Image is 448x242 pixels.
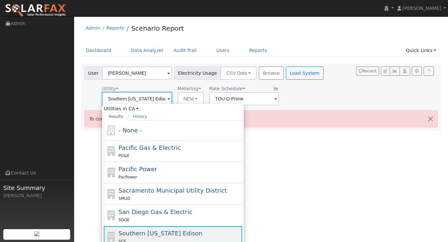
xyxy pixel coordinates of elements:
[220,67,257,80] button: CSV Data
[178,85,204,92] div: Metering
[119,196,130,201] span: SMUD
[119,187,227,194] span: Sacramento Municipal Utility District
[119,127,142,134] span: - None -
[286,67,323,80] button: Load System
[400,67,410,76] button: Login As
[104,113,128,121] a: Results
[3,183,70,192] span: Site Summary
[401,44,441,57] a: Quick Links
[81,44,116,57] a: Dashboard
[403,6,441,11] span: [PERSON_NAME]
[128,105,139,112] a: CA
[119,208,192,215] span: San Diego Gas & Electric
[119,144,181,151] span: Pacific Gas & Electric
[259,67,283,80] button: Browse
[119,175,137,179] span: PacPower
[89,116,211,121] span: To connect your utility provider, click "Connect Now"
[211,44,235,57] a: Users
[128,113,152,121] a: History
[424,67,434,76] a: Help Link
[86,25,100,31] a: Admin
[424,111,437,127] button: Close
[209,92,279,105] input: Select a Rate Schedule
[119,153,129,158] span: PG&E
[390,67,400,76] button: Multi-Series Graph
[84,67,102,80] span: User
[169,44,202,57] a: Audit Trail
[126,44,169,57] a: Data Analyzer
[174,67,221,80] span: Electricity Usage
[119,230,203,237] span: Southern [US_STATE] Edison
[34,231,40,236] img: retrieve
[178,92,204,105] button: NEM
[106,25,124,31] a: Reports
[102,92,172,105] input: Select a Utility
[209,86,245,91] span: Alias: None
[412,67,422,76] button: Settings
[3,192,70,199] div: [PERSON_NAME]
[119,166,157,173] span: Pacific Power
[5,4,67,17] img: SolarFax
[381,67,390,76] button: Edit User
[356,67,379,76] button: Recent
[102,67,172,80] input: Select a User
[244,44,272,57] a: Reports
[102,85,172,92] div: Utility
[131,24,184,32] a: Scenario Report
[104,105,242,112] span: Utilities in
[119,218,130,222] span: SDGE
